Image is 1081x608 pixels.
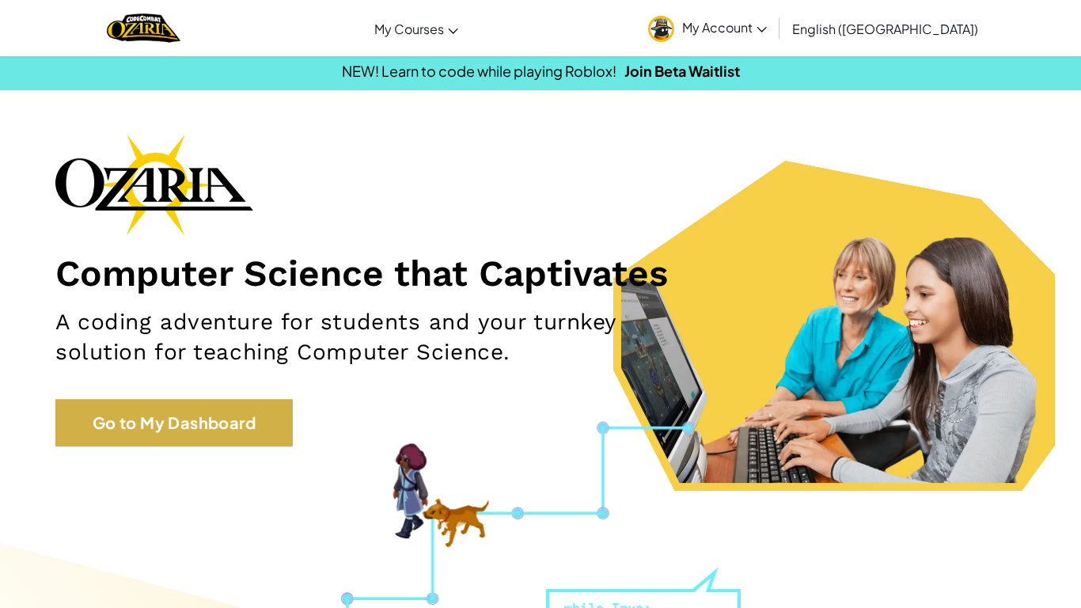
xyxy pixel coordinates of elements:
a: My Courses [366,7,466,50]
h1: Computer Science that Captivates [55,251,1026,295]
span: English ([GEOGRAPHIC_DATA]) [792,21,978,37]
a: Ozaria by CodeCombat logo [107,12,180,44]
img: avatar [648,16,674,42]
a: My Account [640,3,775,53]
span: My Account [682,19,767,36]
h2: A coding adventure for students and your turnkey solution for teaching Computer Science. [55,307,705,367]
img: Ozaria branding logo [55,134,253,235]
img: Home [107,12,180,44]
span: NEW! Learn to code while playing Roblox! [342,62,616,80]
a: Go to My Dashboard [55,399,293,446]
a: Join Beta Waitlist [624,62,740,80]
a: English ([GEOGRAPHIC_DATA]) [784,7,986,50]
span: My Courses [374,21,444,37]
